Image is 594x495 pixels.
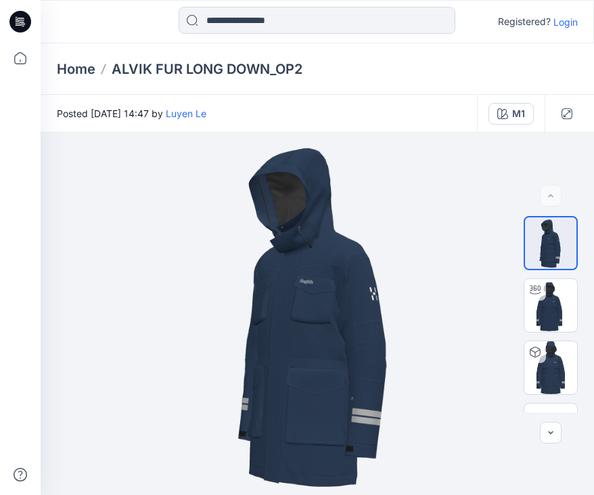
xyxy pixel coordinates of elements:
[553,15,578,29] p: Login
[112,60,302,79] p: ALVIK FUR LONG DOWN_OP2
[525,217,576,269] img: Thumbnail
[524,341,577,394] img: ALVIK FUR LONG DOWN_OP2 M1
[57,60,95,79] a: Home
[498,14,551,30] p: Registered?
[512,106,525,121] div: M1
[524,279,577,332] img: Turntable
[488,103,534,125] button: M1
[57,106,206,121] span: Posted [DATE] 14:47 by
[136,133,498,495] img: eyJhbGciOiJIUzI1NiIsImtpZCI6IjAiLCJzbHQiOiJzZXMiLCJ0eXAiOiJKV1QifQ.eyJkYXRhIjp7InR5cGUiOiJzdG9yYW...
[166,108,206,119] a: Luyen Le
